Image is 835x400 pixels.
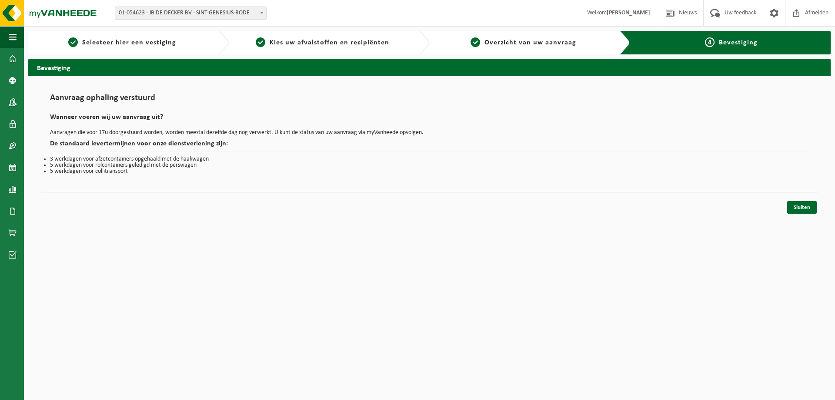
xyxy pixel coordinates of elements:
[68,37,78,47] span: 1
[50,168,809,175] li: 5 werkdagen voor collitransport
[705,37,715,47] span: 4
[82,39,176,46] span: Selecteer hier een vestiging
[484,39,576,46] span: Overzicht van uw aanvraag
[50,94,809,107] h1: Aanvraag ophaling verstuurd
[50,162,809,168] li: 5 werkdagen voor rolcontainers geledigd met de perswagen
[607,10,650,16] strong: [PERSON_NAME]
[50,140,809,152] h2: De standaard levertermijnen voor onze dienstverlening zijn:
[256,37,265,47] span: 2
[233,37,412,48] a: 2Kies uw afvalstoffen en recipiënten
[270,39,389,46] span: Kies uw afvalstoffen en recipiënten
[115,7,266,19] span: 01-054623 - JB DE DECKER BV - SINT-GENESIUS-RODE
[434,37,613,48] a: 3Overzicht van uw aanvraag
[719,39,758,46] span: Bevestiging
[471,37,480,47] span: 3
[28,59,831,76] h2: Bevestiging
[787,201,817,214] a: Sluiten
[50,156,809,162] li: 3 werkdagen voor afzetcontainers opgehaald met de haakwagen
[50,130,809,136] p: Aanvragen die voor 17u doorgestuurd worden, worden meestal dezelfde dag nog verwerkt. U kunt de s...
[115,7,267,20] span: 01-054623 - JB DE DECKER BV - SINT-GENESIUS-RODE
[33,37,211,48] a: 1Selecteer hier een vestiging
[50,114,809,125] h2: Wanneer voeren wij uw aanvraag uit?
